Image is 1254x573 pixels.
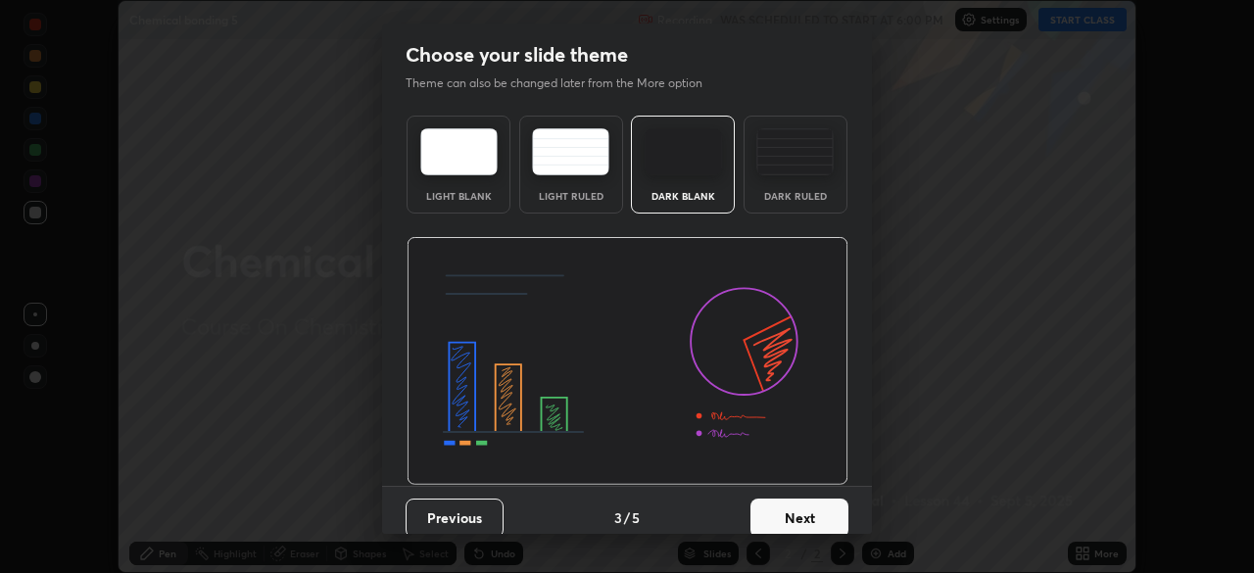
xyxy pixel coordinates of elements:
button: Next [750,499,848,538]
img: lightRuledTheme.5fabf969.svg [532,128,609,175]
img: darkRuledTheme.de295e13.svg [756,128,834,175]
h4: / [624,507,630,528]
img: darkThemeBanner.d06ce4a2.svg [407,237,848,486]
img: darkTheme.f0cc69e5.svg [645,128,722,175]
div: Dark Ruled [756,191,835,201]
h4: 5 [632,507,640,528]
h2: Choose your slide theme [406,42,628,68]
img: lightTheme.e5ed3b09.svg [420,128,498,175]
div: Dark Blank [644,191,722,201]
div: Light Blank [419,191,498,201]
h4: 3 [614,507,622,528]
div: Light Ruled [532,191,610,201]
p: Theme can also be changed later from the More option [406,74,723,92]
button: Previous [406,499,504,538]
